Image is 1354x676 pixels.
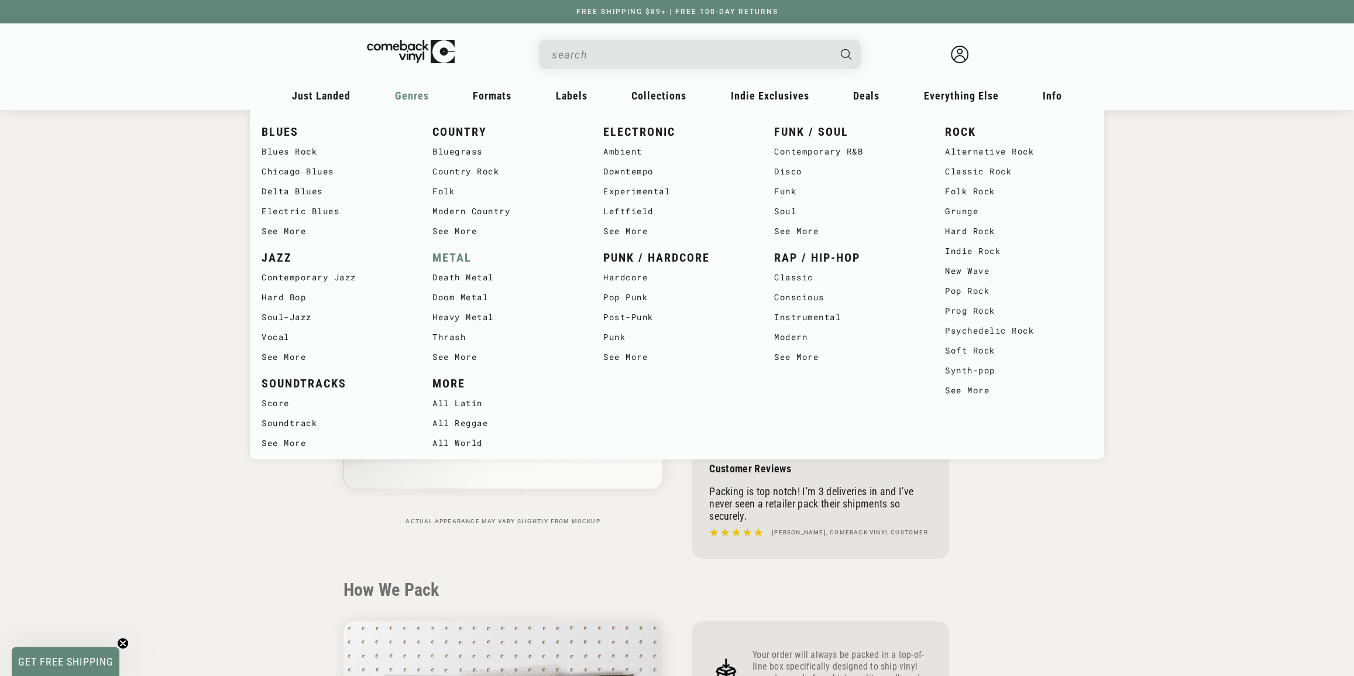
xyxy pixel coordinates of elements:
a: Bluegrass [432,142,580,162]
a: Score [262,393,409,413]
a: See More [432,347,580,367]
img: star5.svg [709,525,763,540]
a: Post-Punk [603,307,751,327]
a: Soundtrack [262,413,409,433]
a: See More [945,380,1092,400]
a: SOUNDTRACKS [262,374,409,393]
a: Disco [774,162,922,181]
a: Punk [603,327,751,347]
a: Psychedelic Rock [945,321,1092,341]
a: See More [603,347,751,367]
a: See More [262,347,409,367]
a: Synth-pop [945,361,1092,380]
a: RAP / HIP-HOP [774,248,922,267]
a: Indie Rock [945,241,1092,261]
a: Blues Rock [262,142,409,162]
span: Collections [631,90,686,102]
span: Indie Exclusives [731,90,809,102]
a: Ambient [603,142,751,162]
a: FREE SHIPPING $89+ | FREE 100-DAY RETURNS [565,8,790,16]
span: Everything Else [924,90,999,102]
a: Thrash [432,327,580,347]
div: GET FREE SHIPPINGClose teaser [12,647,119,676]
a: Alternative Rock [945,142,1092,162]
a: Delta Blues [262,181,409,201]
a: Doom Metal [432,287,580,307]
a: Death Metal [432,267,580,287]
a: Grunge [945,201,1092,221]
a: Vocal [262,327,409,347]
a: METAL [432,248,580,267]
a: Folk Rock [945,181,1092,201]
a: ROCK [945,122,1092,142]
a: Contemporary Jazz [262,267,409,287]
a: Classic Rock [945,162,1092,181]
a: Downtempo [603,162,751,181]
p: Actual appearance may vary slightly from mockup [343,518,662,525]
a: COUNTRY [432,122,580,142]
h4: [PERSON_NAME], Comeback Vinyl customer [772,528,928,537]
a: Classic [774,267,922,287]
a: Folk [432,181,580,201]
a: Soul [774,201,922,221]
a: See More [262,433,409,453]
a: See More [262,221,409,241]
button: Search [831,40,862,69]
a: Pop Punk [603,287,751,307]
div: Search [539,40,861,69]
a: See More [774,221,922,241]
span: Labels [556,90,587,102]
a: Soft Rock [945,341,1092,361]
a: Leftfield [603,201,751,221]
a: Pop Rock [945,281,1092,301]
span: Info [1043,90,1062,102]
input: When autocomplete results are available use up and down arrows to review and enter to select [552,43,829,67]
a: Electric Blues [262,201,409,221]
a: Hard Rock [945,221,1092,241]
p: Packing is top notch! I'm 3 deliveries in and I've never seen a retailer pack their shipments so ... [709,485,932,522]
a: FUNK / SOUL [774,122,922,142]
span: Just Landed [292,90,350,102]
a: All Reggae [432,413,580,433]
a: All World [432,433,580,453]
a: Chicago Blues [262,162,409,181]
a: PUNK / HARDCORE [603,248,751,267]
a: BLUES [262,122,409,142]
a: Country Rock [432,162,580,181]
a: See More [603,221,751,241]
a: New Wave [945,261,1092,281]
p: Customer Reviews [709,462,932,475]
a: Instrumental [774,307,922,327]
a: Hardcore [603,267,751,287]
a: Contemporary R&B [774,142,922,162]
a: Heavy Metal [432,307,580,327]
a: Modern [774,327,922,347]
a: See More [432,221,580,241]
a: Prog Rock [945,301,1092,321]
a: Experimental [603,181,751,201]
a: ELECTRONIC [603,122,751,142]
span: Deals [853,90,879,102]
span: Genres [395,90,429,102]
h2: How We Pack [343,579,1011,600]
span: GET FREE SHIPPING [18,656,114,668]
a: Hard Bop [262,287,409,307]
a: JAZZ [262,248,409,267]
a: All Latin [432,393,580,413]
a: Conscious [774,287,922,307]
button: Close teaser [117,637,129,649]
a: Soul-Jazz [262,307,409,327]
a: Modern Country [432,201,580,221]
a: See More [774,347,922,367]
a: Funk [774,181,922,201]
span: Formats [473,90,511,102]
